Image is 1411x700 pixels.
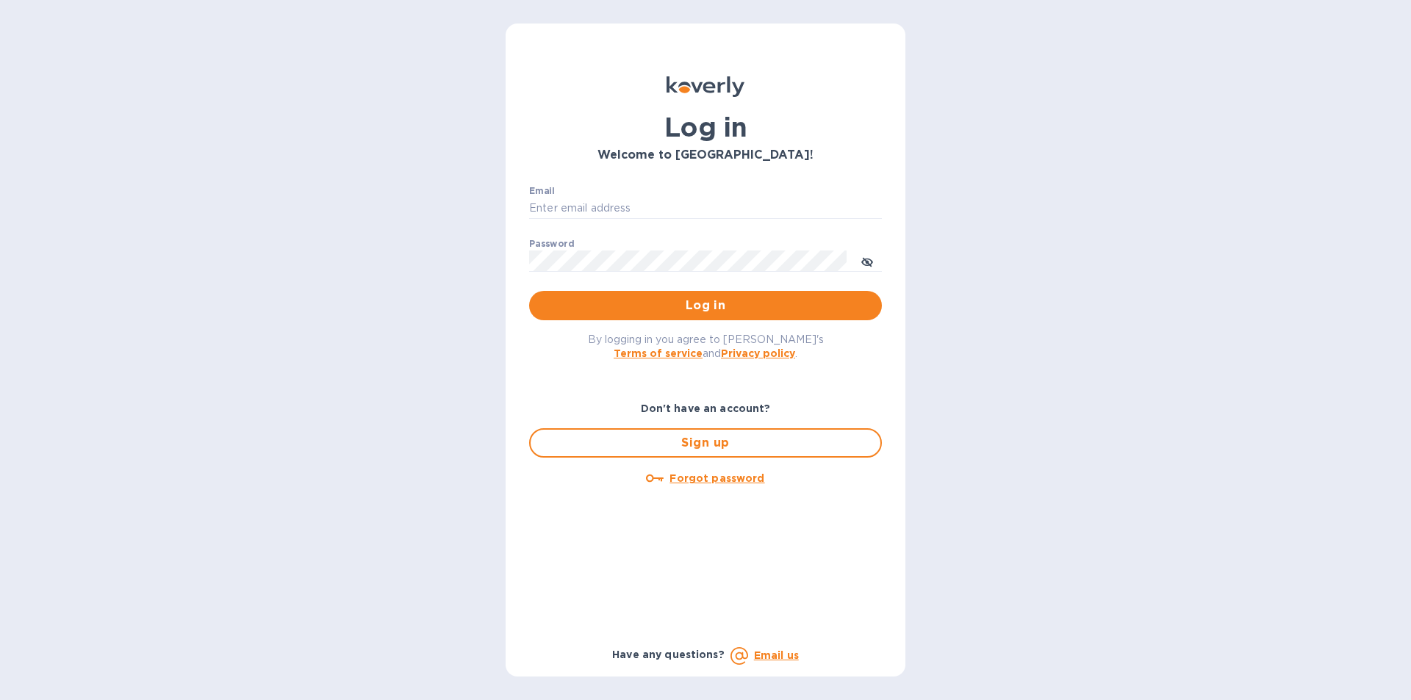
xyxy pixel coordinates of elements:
[529,187,555,195] label: Email
[541,297,870,314] span: Log in
[754,649,799,661] a: Email us
[588,333,824,359] span: By logging in you agree to [PERSON_NAME]'s and .
[612,649,725,660] b: Have any questions?
[529,198,882,220] input: Enter email address
[542,434,869,452] span: Sign up
[721,347,795,359] a: Privacy policy
[529,148,882,162] h3: Welcome to [GEOGRAPHIC_DATA]!
[667,76,744,97] img: Koverly
[852,246,882,275] button: toggle password visibility
[641,403,771,414] b: Don't have an account?
[529,239,574,248] label: Password
[529,112,882,142] h1: Log in
[529,291,882,320] button: Log in
[529,428,882,458] button: Sign up
[669,472,764,484] u: Forgot password
[614,347,703,359] a: Terms of service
